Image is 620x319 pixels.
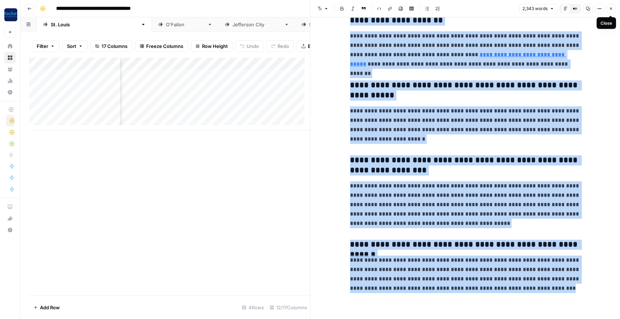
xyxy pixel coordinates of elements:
a: Independence [295,17,356,32]
button: Export CSV [297,40,338,52]
a: AirOps Academy [4,201,16,213]
a: [GEOGRAPHIC_DATA][PERSON_NAME] [37,17,152,32]
a: [GEOGRAPHIC_DATA] [219,17,295,32]
button: Row Height [191,40,233,52]
button: Redo [266,40,294,52]
span: Undo [247,43,259,50]
span: 2,343 words [522,5,548,12]
span: Add Row [40,304,60,311]
div: 4 Rows [239,302,267,313]
button: Help + Support [4,224,16,236]
span: Redo [278,43,289,50]
a: Settings [4,87,16,98]
div: [GEOGRAPHIC_DATA] [233,21,281,28]
button: Freeze Columns [135,40,188,52]
div: [PERSON_NAME] [166,21,205,28]
span: Filter [37,43,48,50]
div: Close [601,20,612,26]
button: Workspace: Rocket Pilots [4,6,16,24]
button: Add Row [29,302,64,313]
button: 2,343 words [519,4,557,13]
span: Row Height [202,43,228,50]
a: Your Data [4,63,16,75]
a: [PERSON_NAME] [152,17,219,32]
div: What's new? [5,213,15,224]
button: 17 Columns [90,40,132,52]
button: Sort [62,40,87,52]
button: Undo [235,40,264,52]
img: Rocket Pilots Logo [4,8,17,21]
div: [GEOGRAPHIC_DATA][PERSON_NAME] [51,21,138,28]
a: Usage [4,75,16,87]
div: 12/17 Columns [267,302,310,313]
span: Freeze Columns [146,43,183,50]
span: Sort [67,43,76,50]
button: Filter [32,40,59,52]
span: 17 Columns [102,43,127,50]
button: What's new? [4,213,16,224]
a: Home [4,40,16,52]
a: Browse [4,52,16,63]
